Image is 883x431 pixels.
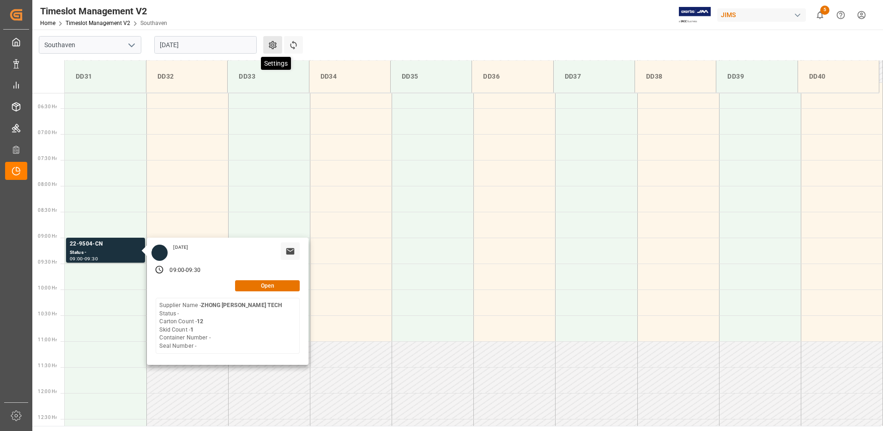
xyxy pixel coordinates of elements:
span: 11:00 Hr [38,337,57,342]
a: Home [40,20,55,26]
span: 10:30 Hr [38,311,57,316]
input: DD.MM.YYYY [154,36,257,54]
div: DD37 [561,68,627,85]
span: 07:00 Hr [38,130,57,135]
span: 07:30 Hr [38,156,57,161]
button: Help Center [830,5,851,25]
div: DD32 [154,68,220,85]
img: Exertis%20JAM%20-%20Email%20Logo.jpg_1722504956.jpg [679,7,711,23]
div: Status - [70,249,141,257]
button: show 5 new notifications [810,5,830,25]
div: 09:00 [169,266,184,275]
div: DD40 [805,68,871,85]
input: Type to search/select [39,36,141,54]
div: 09:30 [186,266,200,275]
div: 09:30 [85,257,98,261]
div: [DATE] [170,244,191,251]
div: - [83,257,85,261]
div: JIMS [717,8,806,22]
div: 09:00 [70,257,83,261]
div: - [184,266,186,275]
span: 08:00 Hr [38,182,57,187]
span: 11:30 Hr [38,363,57,368]
div: DD35 [398,68,464,85]
button: open menu [124,38,138,52]
button: Open [235,280,300,291]
div: DD39 [724,68,790,85]
span: 09:00 Hr [38,234,57,239]
div: 22-9504-CN [70,240,141,249]
b: 12 [197,318,203,325]
div: DD36 [479,68,545,85]
div: Supplier Name - Status - Carton Count - Skid Count - Container Number - Seal Number - [159,302,282,350]
span: 12:00 Hr [38,389,57,394]
b: 1 [190,326,194,333]
div: Timeslot Management V2 [40,4,167,18]
span: 06:30 Hr [38,104,57,109]
span: 5 [820,6,829,15]
a: Timeslot Management V2 [66,20,130,26]
div: DD31 [72,68,139,85]
span: 12:30 Hr [38,415,57,420]
div: DD34 [317,68,383,85]
button: JIMS [717,6,810,24]
span: 10:00 Hr [38,285,57,290]
span: 08:30 Hr [38,208,57,213]
b: ZHONG [PERSON_NAME] TECH [201,302,282,308]
span: 09:30 Hr [38,259,57,265]
div: DD33 [235,68,301,85]
div: DD38 [642,68,708,85]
